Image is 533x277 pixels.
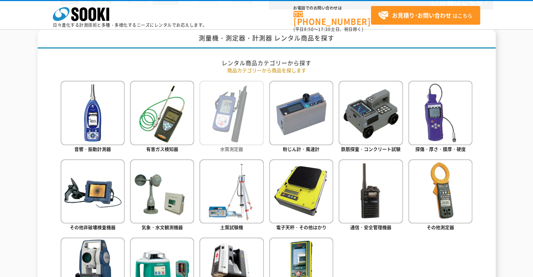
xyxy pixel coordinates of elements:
[130,81,194,154] a: 有害ガス検知器
[293,6,371,10] span: お電話でのお問い合わせは
[339,159,403,232] a: 通信・安全管理機器
[339,81,403,145] img: 鉄筋探査・コンクリート試験
[339,81,403,154] a: 鉄筋探査・コンクリート試験
[371,6,480,25] a: お見積り･お問い合わせはこちら
[293,26,363,32] span: (平日 ～ 土日、祝日除く)
[408,81,472,145] img: 探傷・厚さ・膜厚・硬度
[146,146,178,152] span: 有害ガス検知器
[220,146,243,152] span: 水質測定器
[53,23,207,27] p: 日々進化する計測技術と多種・多様化するニーズにレンタルでお応えします。
[350,224,391,230] span: 通信・安全管理機器
[61,159,125,223] img: その他非破壊検査機器
[304,26,314,32] span: 8:50
[378,10,472,21] span: はこちら
[269,159,333,223] img: 電子天秤・その他はかり
[199,81,264,145] img: 水質測定器
[269,159,333,232] a: 電子天秤・その他はかり
[199,159,264,223] img: 土質試験機
[61,159,125,232] a: その他非破壊検査機器
[427,224,454,230] span: その他測定器
[408,159,472,223] img: その他測定器
[61,81,125,145] img: 音響・振動計測器
[318,26,331,32] span: 17:30
[341,146,401,152] span: 鉄筋探査・コンクリート試験
[70,224,116,230] span: その他非破壊検査機器
[199,159,264,232] a: 土質試験機
[408,81,472,154] a: 探傷・厚さ・膜厚・硬度
[199,81,264,154] a: 水質測定器
[142,224,183,230] span: 気象・水文観測機器
[130,81,194,145] img: 有害ガス検知器
[61,81,125,154] a: 音響・振動計測器
[276,224,327,230] span: 電子天秤・その他はかり
[269,81,333,145] img: 粉じん計・風速計
[392,11,451,19] strong: お見積り･お問い合わせ
[415,146,466,152] span: 探傷・厚さ・膜厚・硬度
[269,81,333,154] a: 粉じん計・風速計
[38,29,496,49] h1: 測量機・測定器・計測器 レンタル商品を探す
[283,146,320,152] span: 粉じん計・風速計
[220,224,243,230] span: 土質試験機
[293,11,371,25] a: [PHONE_NUMBER]
[408,159,472,232] a: その他測定器
[61,67,473,74] p: 商品カテゴリーから商品を探します
[130,159,194,232] a: 気象・水文観測機器
[130,159,194,223] img: 気象・水文観測機器
[339,159,403,223] img: 通信・安全管理機器
[74,146,111,152] span: 音響・振動計測器
[61,59,473,67] h2: レンタル商品カテゴリーから探す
